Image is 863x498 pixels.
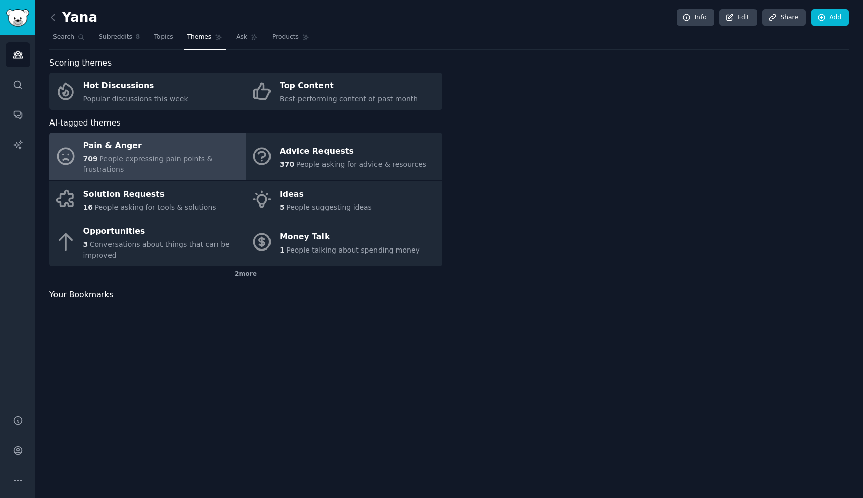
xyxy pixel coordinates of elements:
span: 370 [280,160,294,168]
span: Your Bookmarks [49,289,114,301]
span: Search [53,33,74,42]
div: Pain & Anger [83,138,241,154]
a: Edit [719,9,757,26]
span: 709 [83,155,98,163]
a: Subreddits8 [95,29,143,50]
a: Topics [150,29,176,50]
a: Top ContentBest-performing content of past month [246,73,443,110]
a: Info [677,9,714,26]
a: Products [268,29,313,50]
h2: Yana [49,10,97,26]
div: Ideas [280,186,372,202]
div: Solution Requests [83,186,217,202]
span: People asking for advice & resources [296,160,426,168]
span: Products [272,33,299,42]
img: GummySearch logo [6,9,29,27]
a: Advice Requests370People asking for advice & resources [246,133,443,180]
span: 5 [280,203,285,211]
span: Ask [236,33,247,42]
a: Search [49,29,88,50]
span: AI-tagged themes [49,117,121,130]
span: Conversations about things that can be improved [83,240,230,259]
span: Themes [187,33,212,42]
a: Solution Requests16People asking for tools & solutions [49,181,246,218]
span: Best-performing content of past month [280,95,418,103]
a: Add [811,9,849,26]
div: 2 more [49,266,442,282]
span: 3 [83,240,88,248]
div: Money Talk [280,229,420,245]
span: People expressing pain points & frustrations [83,155,213,173]
span: People suggesting ideas [286,203,372,211]
a: Hot DiscussionsPopular discussions this week [49,73,246,110]
div: Hot Discussions [83,78,188,94]
span: 1 [280,246,285,254]
span: 16 [83,203,93,211]
a: Ideas5People suggesting ideas [246,181,443,218]
a: Pain & Anger709People expressing pain points & frustrations [49,133,246,180]
span: People talking about spending money [286,246,420,254]
span: People asking for tools & solutions [94,203,216,211]
a: Themes [184,29,226,50]
div: Advice Requests [280,143,426,159]
span: Topics [154,33,173,42]
span: Popular discussions this week [83,95,188,103]
a: Opportunities3Conversations about things that can be improved [49,218,246,266]
a: Ask [233,29,261,50]
div: Opportunities [83,224,241,240]
span: Scoring themes [49,57,112,70]
div: Top Content [280,78,418,94]
a: Money Talk1People talking about spending money [246,218,443,266]
span: 8 [136,33,140,42]
span: Subreddits [99,33,132,42]
a: Share [762,9,805,26]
